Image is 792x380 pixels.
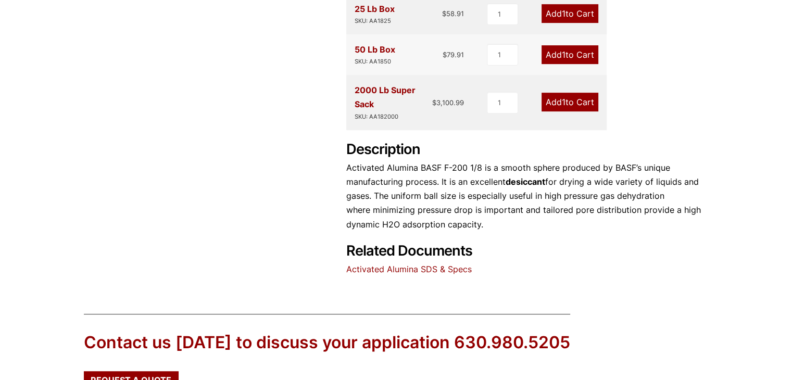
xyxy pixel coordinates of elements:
[355,2,395,26] div: 25 Lb Box
[506,176,545,187] strong: desiccant
[542,93,598,111] a: Add1to Cart
[442,9,446,18] span: $
[432,98,436,107] span: $
[442,9,464,18] bdi: 58.91
[562,8,565,19] span: 1
[562,97,565,107] span: 1
[355,57,395,67] div: SKU: AA1850
[542,4,598,23] a: Add1to Cart
[355,43,395,67] div: 50 Lb Box
[355,83,433,121] div: 2000 Lb Super Sack
[542,45,598,64] a: Add1to Cart
[355,16,395,26] div: SKU: AA1825
[346,161,709,232] p: Activated Alumina BASF F-200 1/8 is a smooth sphere produced by BASF’s unique manufacturing proce...
[355,112,433,122] div: SKU: AA182000
[443,50,464,59] bdi: 79.91
[562,49,565,60] span: 1
[443,50,447,59] span: $
[346,264,472,274] a: Activated Alumina SDS & Specs
[346,141,709,158] h2: Description
[432,98,464,107] bdi: 3,100.99
[84,331,570,354] div: Contact us [DATE] to discuss your application 630.980.5205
